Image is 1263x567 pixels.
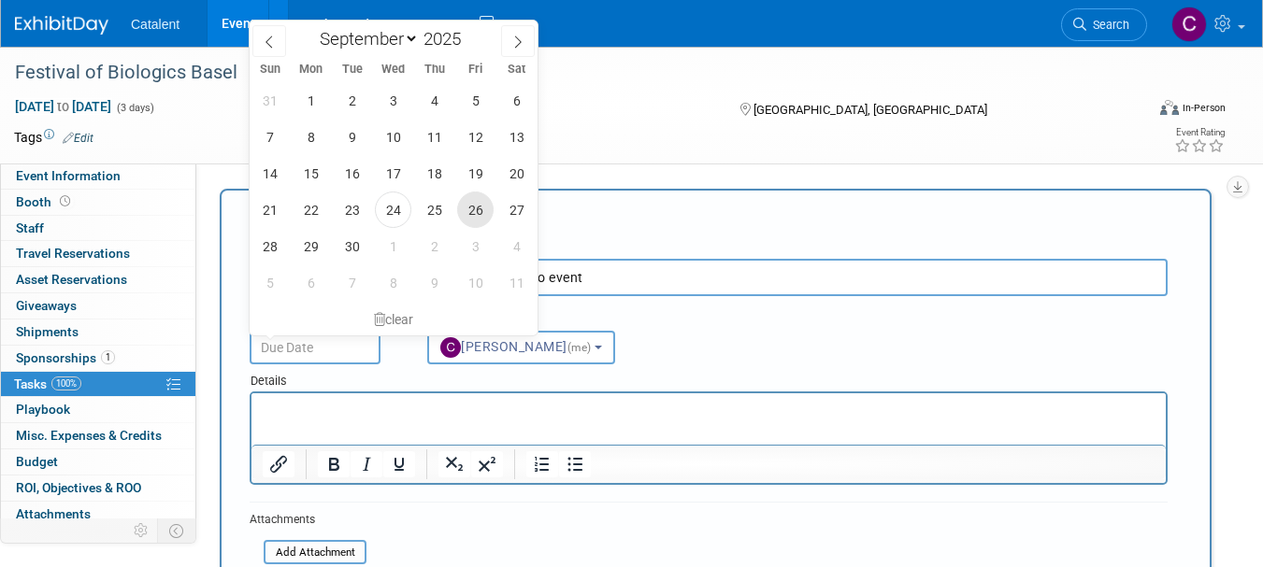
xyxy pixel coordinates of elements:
[375,82,411,119] span: September 3, 2025
[1,397,195,422] a: Playbook
[373,64,414,76] span: Wed
[440,339,595,354] span: [PERSON_NAME]
[1,346,195,371] a: Sponsorships1
[498,82,535,119] span: September 6, 2025
[1,319,195,345] a: Shipments
[293,155,329,191] span: September 15, 2025
[334,82,370,119] span: September 2, 2025
[16,454,58,469] span: Budget
[16,272,127,287] span: Asset Reservations
[250,259,1168,296] input: Name of task or a short description
[16,168,121,183] span: Event Information
[63,132,93,145] a: Edit
[293,119,329,155] span: September 8, 2025
[375,119,411,155] span: September 10, 2025
[753,103,987,117] span: [GEOGRAPHIC_DATA], [GEOGRAPHIC_DATA]
[567,341,592,354] span: (me)
[471,451,503,477] button: Superscript
[1086,18,1129,32] span: Search
[351,451,382,477] button: Italic
[1171,7,1207,42] img: Christina Szendi
[1,475,195,501] a: ROI, Objectives & ROO
[16,480,141,495] span: ROI, Objectives & ROO
[1,372,195,397] a: Tasks100%
[1,423,195,448] a: Misc. Expenses & Credits
[414,64,455,76] span: Thu
[318,451,350,477] button: Bold
[419,28,475,50] input: Year
[455,64,496,76] span: Fri
[291,64,332,76] span: Mon
[498,191,535,228] span: September 27, 2025
[334,264,370,301] span: October 7, 2025
[383,451,415,477] button: Underline
[1047,97,1226,125] div: Event Format
[375,191,411,228] span: September 24, 2025
[250,64,291,76] span: Sun
[125,518,158,543] td: Personalize Event Tab Strip
[1,293,195,319] a: Giveaways
[250,240,1168,259] div: Short Description
[251,393,1166,445] iframe: Rich Text Area
[14,376,81,391] span: Tasks
[16,194,74,209] span: Booth
[250,364,1168,391] div: Details
[263,451,294,477] button: Insert/edit link
[1160,100,1179,115] img: Format-Inperson.png
[334,155,370,191] span: September 16, 2025
[416,155,452,191] span: September 18, 2025
[375,228,411,264] span: October 1, 2025
[457,82,494,119] span: September 5, 2025
[498,264,535,301] span: October 11, 2025
[1061,8,1147,41] a: Search
[250,512,366,528] div: Attachments
[334,228,370,264] span: September 30, 2025
[16,506,91,521] span: Attachments
[438,451,470,477] button: Subscript
[334,119,370,155] span: September 9, 2025
[1,216,195,241] a: Staff
[250,210,1168,231] div: New Task
[1,163,195,189] a: Event Information
[16,324,79,339] span: Shipments
[375,264,411,301] span: October 8, 2025
[131,17,179,32] span: Catalent
[457,264,494,301] span: October 10, 2025
[416,228,452,264] span: October 2, 2025
[16,220,44,235] span: Staff
[293,191,329,228] span: September 22, 2025
[250,331,380,364] input: Due Date
[457,228,494,264] span: October 3, 2025
[16,298,77,313] span: Giveaways
[375,155,411,191] span: September 17, 2025
[251,155,288,191] span: September 14, 2025
[56,194,74,208] span: Booth not reserved yet
[457,119,494,155] span: September 12, 2025
[332,64,373,76] span: Tue
[251,264,288,301] span: October 5, 2025
[496,64,538,76] span: Sat
[16,246,130,261] span: Travel Reservations
[158,518,196,543] td: Toggle Event Tabs
[251,119,288,155] span: September 7, 2025
[251,228,288,264] span: September 28, 2025
[416,82,452,119] span: September 4, 2025
[8,56,1123,90] div: Festival of Biologics Basel
[457,155,494,191] span: September 19, 2025
[101,350,115,364] span: 1
[54,99,72,114] span: to
[251,191,288,228] span: September 21, 2025
[1,267,195,292] a: Asset Reservations
[16,350,115,365] span: Sponsorships
[115,102,154,114] span: (3 days)
[16,428,162,443] span: Misc. Expenses & Credits
[51,376,81,390] span: 100%
[1,190,195,215] a: Booth
[559,451,591,477] button: Bullet list
[334,191,370,228] span: September 23, 2025
[498,155,535,191] span: September 20, 2025
[498,119,535,155] span: September 13, 2025
[15,16,108,35] img: ExhibitDay
[526,451,558,477] button: Numbered list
